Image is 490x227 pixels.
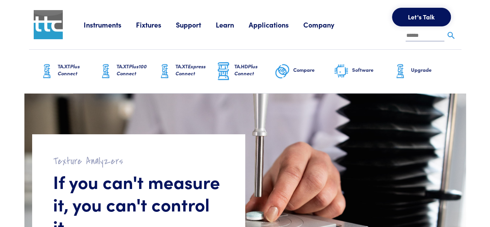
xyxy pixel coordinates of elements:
[175,62,206,77] span: Express Connect
[39,62,55,81] img: ta-xt-graphic.png
[392,62,408,81] img: ta-xt-graphic.png
[234,62,258,77] span: Plus Connect
[58,63,98,77] h6: TA.XT
[275,50,334,93] a: Compare
[216,50,275,93] a: TA.HDPlus Connect
[176,20,216,29] a: Support
[84,20,136,29] a: Instruments
[53,155,224,167] h2: Texture Analyzers
[334,63,349,80] img: software-graphic.png
[275,62,290,81] img: compare-graphic.png
[117,63,157,77] h6: TA.XT
[117,62,147,77] span: Plus100 Connect
[34,10,63,39] img: ttc_logo_1x1_v1.0.png
[216,20,249,29] a: Learn
[98,50,157,93] a: TA.XTPlus100 Connect
[303,20,349,29] a: Company
[157,50,216,93] a: TA.XTExpress Connect
[175,63,216,77] h6: TA.XT
[293,66,334,73] h6: Compare
[392,8,451,26] button: Let's Talk
[392,50,451,93] a: Upgrade
[249,20,303,29] a: Applications
[216,61,231,81] img: ta-hd-graphic.png
[352,66,392,73] h6: Software
[98,62,113,81] img: ta-xt-graphic.png
[157,62,172,81] img: ta-xt-graphic.png
[136,20,176,29] a: Fixtures
[39,50,98,93] a: TA.XTPlus Connect
[334,50,392,93] a: Software
[411,66,451,73] h6: Upgrade
[58,62,80,77] span: Plus Connect
[234,63,275,77] h6: TA.HD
